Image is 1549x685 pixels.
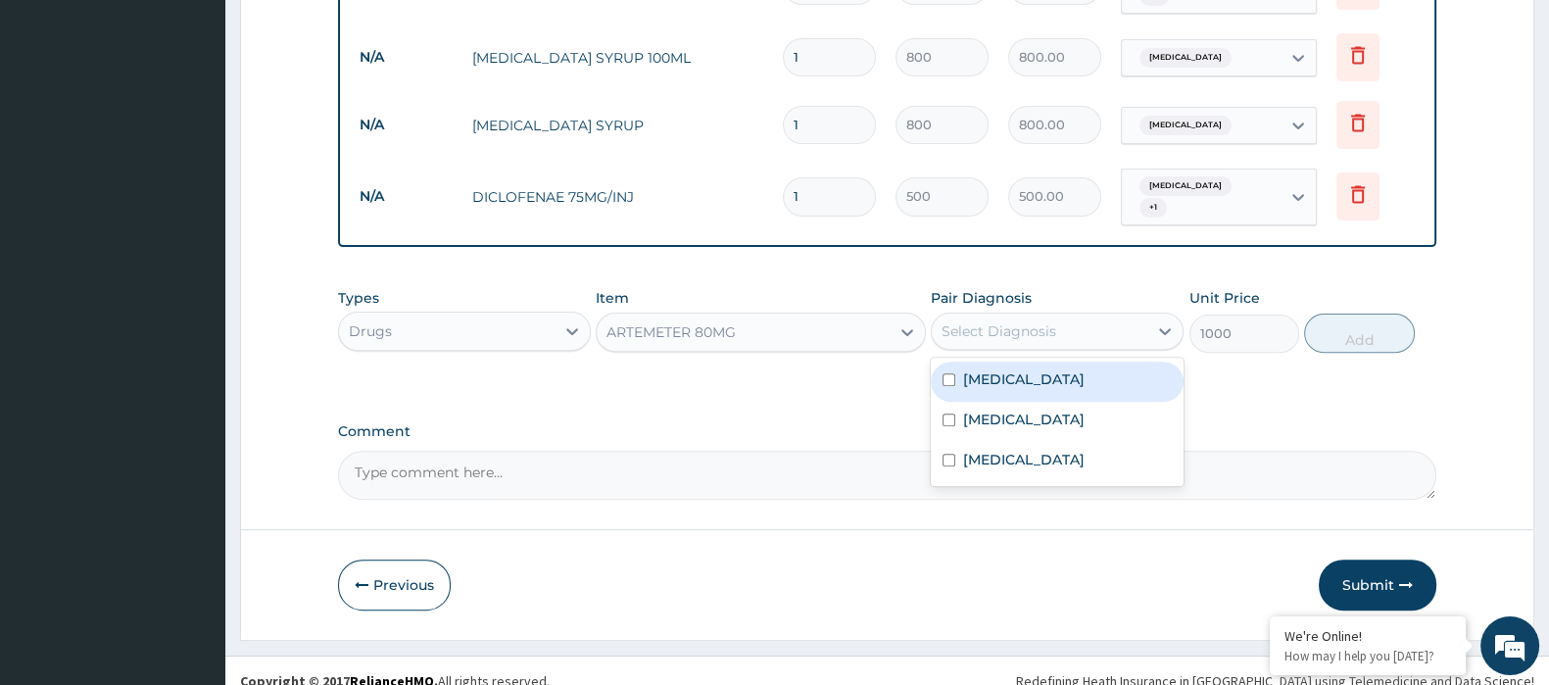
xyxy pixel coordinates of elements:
label: [MEDICAL_DATA] [963,369,1085,389]
td: N/A [350,178,462,215]
td: N/A [350,107,462,143]
label: [MEDICAL_DATA] [963,450,1085,469]
img: d_794563401_company_1708531726252_794563401 [36,98,79,147]
div: Minimize live chat window [321,10,368,57]
label: Types [338,290,379,307]
div: Drugs [349,321,392,341]
button: Previous [338,560,451,611]
span: + 1 [1139,198,1167,218]
span: [MEDICAL_DATA] [1139,48,1232,68]
button: Add [1304,314,1414,353]
td: [MEDICAL_DATA] SYRUP 100ML [462,38,773,77]
td: [MEDICAL_DATA] SYRUP [462,106,773,145]
label: Item [596,288,629,308]
span: We're online! [114,213,270,411]
td: DICLOFENAE 75MG/INJ [462,177,773,217]
textarea: Type your message and hit 'Enter' [10,467,373,536]
div: ARTEMETER 80MG [606,322,736,342]
label: Unit Price [1189,288,1260,308]
div: Chat with us now [102,110,329,135]
button: Submit [1319,560,1436,611]
span: [MEDICAL_DATA] [1139,176,1232,196]
label: Pair Diagnosis [931,288,1032,308]
div: We're Online! [1284,627,1451,645]
div: Select Diagnosis [942,321,1056,341]
label: [MEDICAL_DATA] [963,410,1085,429]
label: Comment [338,423,1436,440]
td: N/A [350,39,462,75]
span: [MEDICAL_DATA] [1139,116,1232,135]
p: How may I help you today? [1284,648,1451,664]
